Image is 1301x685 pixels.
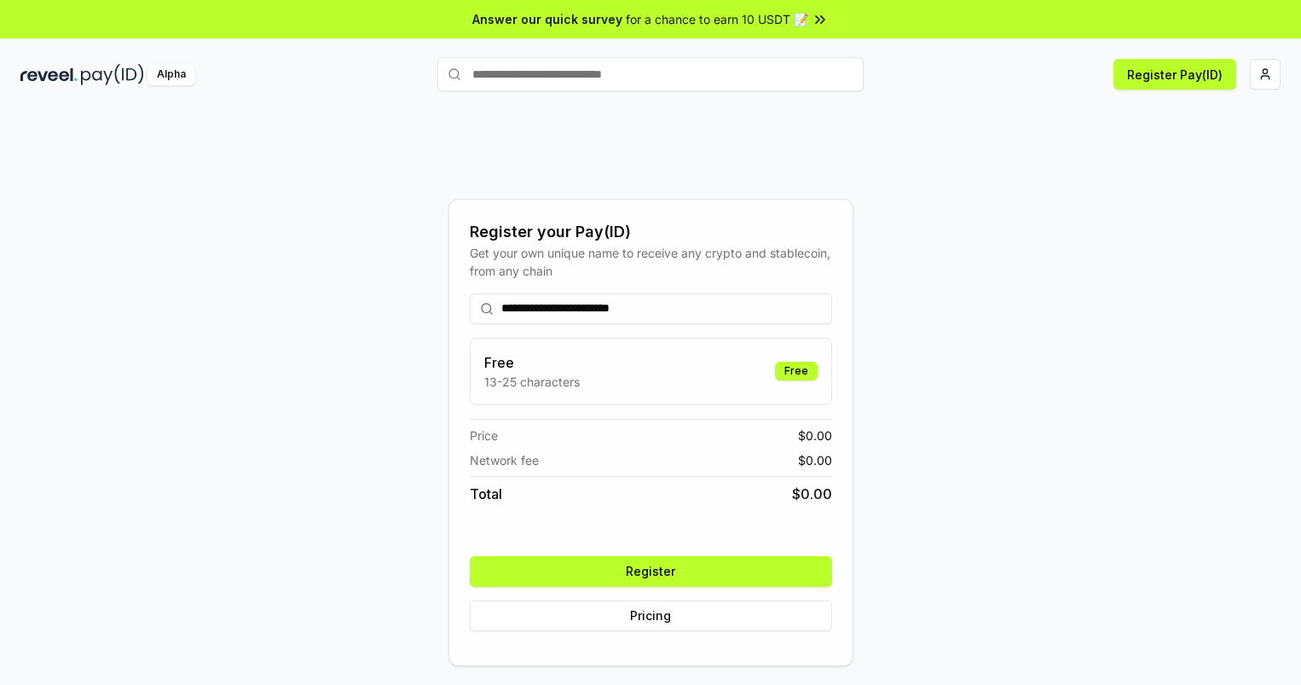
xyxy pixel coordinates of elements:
[470,484,502,504] span: Total
[470,451,539,469] span: Network fee
[472,10,622,28] span: Answer our quick survey
[20,64,78,85] img: reveel_dark
[81,64,144,85] img: pay_id
[626,10,808,28] span: for a chance to earn 10 USDT 📝
[1113,59,1236,90] button: Register Pay(ID)
[484,352,580,373] h3: Free
[470,244,832,280] div: Get your own unique name to receive any crypto and stablecoin, from any chain
[470,556,832,587] button: Register
[470,427,498,444] span: Price
[470,220,832,244] div: Register your Pay(ID)
[484,373,580,391] p: 13-25 characters
[798,451,832,469] span: $ 0.00
[470,601,832,631] button: Pricing
[792,484,832,504] span: $ 0.00
[147,64,195,85] div: Alpha
[798,427,832,444] span: $ 0.00
[775,362,818,380] div: Free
